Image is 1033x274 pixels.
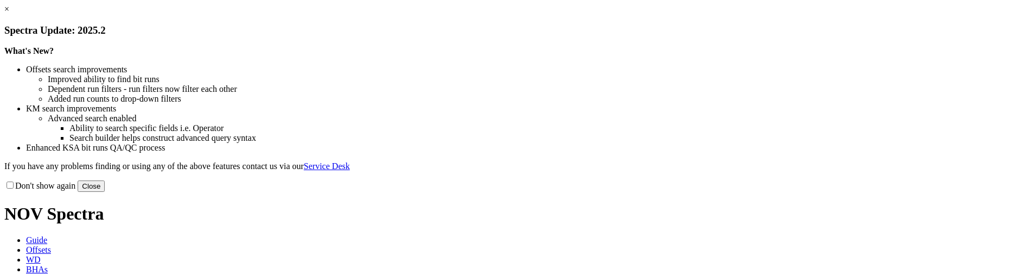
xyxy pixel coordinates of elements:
li: KM search improvements [26,104,1029,114]
span: BHAs [26,265,48,274]
h1: NOV Spectra [4,204,1029,224]
li: Added run counts to drop-down filters [48,94,1029,104]
span: Guide [26,235,47,245]
li: Dependent run filters - run filters now filter each other [48,84,1029,94]
span: WD [26,255,41,264]
a: × [4,4,9,14]
span: Offsets [26,245,51,254]
h3: Spectra Update: 2025.2 [4,24,1029,36]
li: Ability to search specific fields i.e. Operator [69,123,1029,133]
strong: What's New? [4,46,54,55]
li: Advanced search enabled [48,114,1029,123]
li: Offsets search improvements [26,65,1029,74]
input: Don't show again [7,182,14,189]
li: Search builder helps construct advanced query syntax [69,133,1029,143]
li: Improved ability to find bit runs [48,74,1029,84]
p: If you have any problems finding or using any of the above features contact us via our [4,161,1029,171]
a: Service Desk [304,161,350,171]
li: Enhanced KSA bit runs QA/QC process [26,143,1029,153]
button: Close [78,180,105,192]
label: Don't show again [4,181,75,190]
